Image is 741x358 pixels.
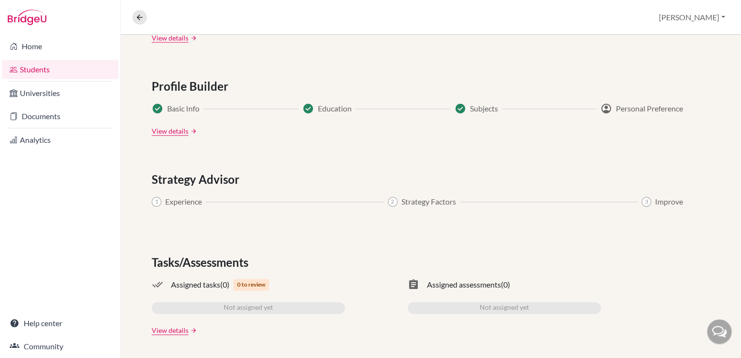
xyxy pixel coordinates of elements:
a: View details [152,325,188,335]
span: Strategy Factors [401,196,456,207]
span: done_all [152,279,163,290]
a: Students [2,60,118,79]
span: Strategy Advisor [152,171,243,188]
a: arrow_forward [188,327,197,334]
span: Success [152,103,163,114]
span: Success [302,103,314,114]
span: (0) [501,279,510,290]
span: 0 to review [233,279,269,290]
span: Subjects [470,103,498,114]
span: Not assigned yet [224,302,273,314]
a: arrow_forward [188,35,197,41]
a: arrow_forward [188,128,197,135]
span: Improve [655,196,683,207]
a: Home [2,37,118,56]
span: Profile Builder [152,78,232,95]
button: [PERSON_NAME] [655,8,729,27]
a: Analytics [2,130,118,150]
a: Community [2,337,118,356]
span: 3 [641,197,651,207]
span: Success [454,103,466,114]
span: Personal Preference [616,103,683,114]
span: Not assigned yet [480,302,529,314]
span: Tasks/Assessments [152,254,252,271]
span: assignment [408,279,419,290]
a: View details [152,126,188,136]
span: (0) [220,279,229,290]
span: Assigned assessments [427,279,501,290]
span: Education [318,103,352,114]
span: Assigned tasks [171,279,220,290]
span: 2 [388,197,398,207]
span: Experience [165,196,202,207]
a: Universities [2,83,118,103]
span: Basic Info [167,103,199,114]
span: 1 [152,197,161,207]
a: View details [152,33,188,43]
span: Ayuda [21,7,47,15]
a: Documents [2,107,118,126]
a: Help center [2,314,118,333]
img: Bridge-U [8,10,46,25]
span: account_circle [600,103,612,114]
